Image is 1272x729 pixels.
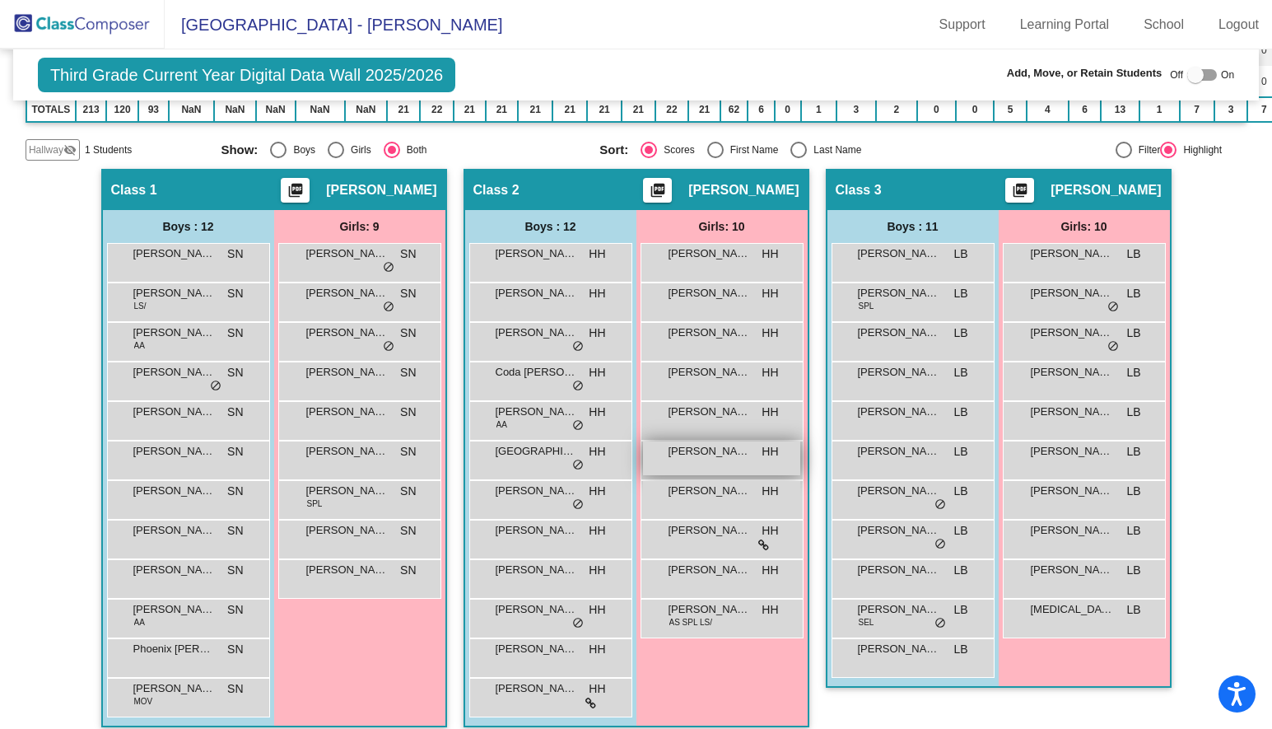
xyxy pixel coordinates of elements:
[306,245,389,262] span: [PERSON_NAME]
[953,601,967,619] span: LB
[953,404,967,421] span: LB
[1126,522,1140,540] span: LB
[496,364,578,381] span: Coda [PERSON_NAME]
[762,325,778,342] span: HH
[227,483,243,500] span: SN
[169,97,215,122] td: NaN
[1031,601,1113,618] span: [MEDICAL_DATA][PERSON_NAME]
[400,245,416,263] span: SN
[227,680,243,698] span: SN
[1126,562,1140,579] span: LB
[589,285,605,302] span: HH
[1031,522,1113,539] span: [PERSON_NAME]
[589,325,605,342] span: HH
[572,380,584,393] span: do_not_disturb_alt
[1107,340,1119,353] span: do_not_disturb_alt
[1107,301,1119,314] span: do_not_disturb_alt
[486,97,519,122] td: 21
[858,641,940,657] span: [PERSON_NAME]
[572,459,584,472] span: do_not_disturb_alt
[589,562,605,579] span: HH
[496,601,578,618] span: [PERSON_NAME]
[306,562,389,578] span: [PERSON_NAME] [PERSON_NAME]
[76,97,106,122] td: 213
[133,601,216,618] span: [PERSON_NAME]
[420,97,454,122] td: 22
[1221,68,1234,82] span: On
[552,97,587,122] td: 21
[589,364,605,381] span: HH
[496,325,578,341] span: [PERSON_NAME]
[287,143,315,157] div: Boys
[669,616,712,629] span: AS SPL LS/
[106,97,138,122] td: 120
[26,97,76,122] td: TOTALS
[589,522,605,540] span: HH
[473,182,520,199] span: Class 2
[589,443,605,460] span: HH
[657,143,694,157] div: Scores
[859,616,874,629] span: SEL
[496,245,578,262] span: [PERSON_NAME]
[400,443,416,460] span: SN
[306,483,389,499] span: [PERSON_NAME]
[762,404,778,421] span: HH
[454,97,485,122] td: 21
[1126,364,1140,381] span: LB
[643,178,672,203] button: Print Students Details
[400,562,416,579] span: SN
[306,522,389,539] span: [PERSON_NAME]
[720,97,748,122] td: 62
[762,364,778,381] span: HH
[1126,325,1140,342] span: LB
[210,380,221,393] span: do_not_disturb_alt
[836,182,882,199] span: Class 3
[496,418,507,431] span: AA
[227,404,243,421] span: SN
[496,562,578,578] span: [PERSON_NAME]
[1126,285,1140,302] span: LB
[655,97,689,122] td: 22
[134,339,145,352] span: AA
[400,364,416,381] span: SN
[669,285,751,301] span: [PERSON_NAME]
[953,562,967,579] span: LB
[133,641,216,657] span: Phoenix [PERSON_NAME]
[518,97,552,122] td: 21
[85,143,132,157] span: 1 Students
[1126,245,1140,263] span: LB
[858,601,940,618] span: [PERSON_NAME]
[669,483,751,499] span: [PERSON_NAME]
[227,285,243,302] span: SN
[926,12,999,38] a: Support
[306,443,389,460] span: [PERSON_NAME]
[801,97,837,122] td: 1
[227,562,243,579] span: SN
[1101,97,1139,122] td: 13
[572,419,584,432] span: do_not_disturb_alt
[400,522,416,540] span: SN
[326,182,436,199] span: [PERSON_NAME]
[934,498,946,512] span: do_not_disturb_alt
[762,443,778,460] span: HH
[1027,97,1069,122] td: 4
[63,143,77,157] mat-icon: visibility_off
[953,483,967,500] span: LB
[934,538,946,551] span: do_not_disturb_alt
[496,680,578,697] span: [PERSON_NAME]
[858,364,940,381] span: [PERSON_NAME]-Falling
[1069,97,1102,122] td: 6
[669,562,751,578] span: [PERSON_NAME]
[934,617,946,630] span: do_not_disturb_alt
[858,325,940,341] span: [PERSON_NAME]
[133,443,216,460] span: [PERSON_NAME]
[748,97,775,122] td: 6
[1031,245,1113,262] span: [PERSON_NAME]
[762,562,778,579] span: HH
[496,641,578,657] span: [PERSON_NAME]
[134,616,145,629] span: AA
[858,285,940,301] span: [PERSON_NAME]
[345,97,387,122] td: NaN
[1126,483,1140,500] span: LB
[221,143,258,157] span: Show:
